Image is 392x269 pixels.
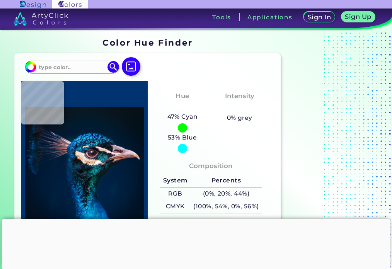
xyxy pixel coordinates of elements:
[165,133,200,143] h5: 53% Blue
[102,37,193,48] h1: Color Hue Finder
[191,187,262,200] h5: (0%, 20%, 44%)
[160,174,190,187] h5: System
[2,219,390,267] iframe: Advertisement
[305,12,334,22] a: Sign In
[122,57,140,76] img: icon picture
[343,12,373,22] a: Sign Up
[176,90,189,102] h4: Hue
[247,14,293,20] h3: Applications
[227,113,252,123] h5: 0% grey
[346,14,370,20] h5: Sign Up
[225,90,254,102] h4: Intensity
[223,102,256,112] h3: Vibrant
[160,187,190,200] h5: RGB
[309,14,330,20] h5: Sign In
[284,35,380,265] iframe: Advertisement
[107,61,119,73] img: icon search
[36,62,108,72] input: type color..
[191,174,262,187] h5: Percents
[14,12,68,26] img: logo_artyclick_colors_white.svg
[160,102,204,112] h3: Cyan-Blue
[191,200,262,213] h5: (100%, 54%, 0%, 56%)
[189,160,233,172] h4: Composition
[164,112,201,122] h5: 47% Cyan
[160,200,190,213] h5: CMYK
[212,14,231,20] h3: Tools
[20,1,46,8] img: ArtyClick Design logo
[25,85,144,252] img: img_pavlin.jpg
